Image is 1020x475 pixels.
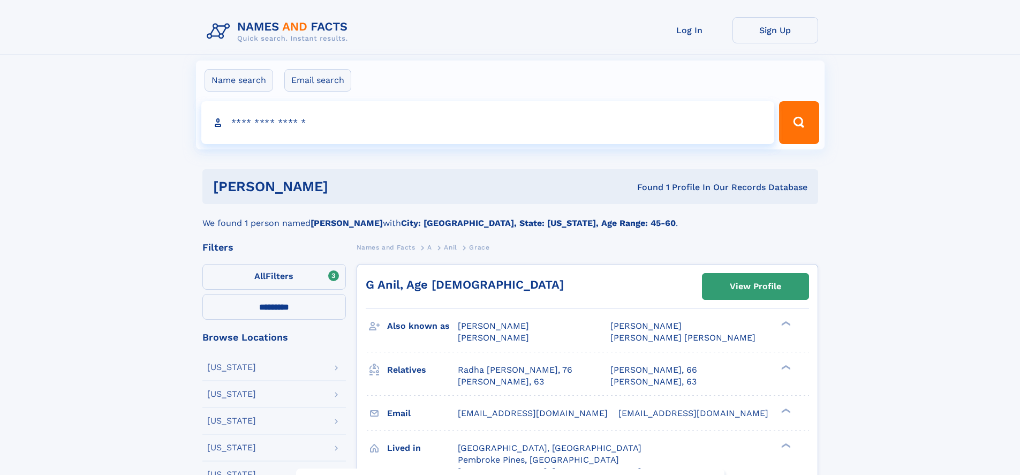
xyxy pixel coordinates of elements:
[618,408,768,418] span: [EMAIL_ADDRESS][DOMAIN_NAME]
[202,333,346,342] div: Browse Locations
[444,244,457,251] span: Anil
[779,442,791,449] div: ❯
[458,408,608,418] span: [EMAIL_ADDRESS][DOMAIN_NAME]
[730,274,781,299] div: View Profile
[202,264,346,290] label: Filters
[779,320,791,327] div: ❯
[387,361,458,379] h3: Relatives
[702,274,809,299] a: View Profile
[357,240,415,254] a: Names and Facts
[732,17,818,43] a: Sign Up
[207,443,256,452] div: [US_STATE]
[387,439,458,457] h3: Lived in
[458,376,544,388] a: [PERSON_NAME], 63
[401,218,676,228] b: City: [GEOGRAPHIC_DATA], State: [US_STATE], Age Range: 45-60
[458,443,641,453] span: [GEOGRAPHIC_DATA], [GEOGRAPHIC_DATA]
[427,244,432,251] span: A
[254,271,266,281] span: All
[311,218,383,228] b: [PERSON_NAME]
[458,364,572,376] a: Radha [PERSON_NAME], 76
[779,364,791,371] div: ❯
[482,182,807,193] div: Found 1 Profile In Our Records Database
[469,244,489,251] span: Grace
[205,69,273,92] label: Name search
[647,17,732,43] a: Log In
[202,204,818,230] div: We found 1 person named with .
[207,417,256,425] div: [US_STATE]
[387,404,458,423] h3: Email
[284,69,351,92] label: Email search
[213,180,483,193] h1: [PERSON_NAME]
[427,240,432,254] a: A
[207,363,256,372] div: [US_STATE]
[202,243,346,252] div: Filters
[387,317,458,335] h3: Also known as
[458,333,529,343] span: [PERSON_NAME]
[779,407,791,414] div: ❯
[610,376,697,388] a: [PERSON_NAME], 63
[779,101,819,144] button: Search Button
[458,321,529,331] span: [PERSON_NAME]
[444,240,457,254] a: Anil
[202,17,357,46] img: Logo Names and Facts
[610,321,682,331] span: [PERSON_NAME]
[458,455,619,465] span: Pembroke Pines, [GEOGRAPHIC_DATA]
[201,101,775,144] input: search input
[366,278,564,291] a: G Anil, Age [DEMOGRAPHIC_DATA]
[207,390,256,398] div: [US_STATE]
[610,364,697,376] a: [PERSON_NAME], 66
[610,333,755,343] span: [PERSON_NAME] [PERSON_NAME]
